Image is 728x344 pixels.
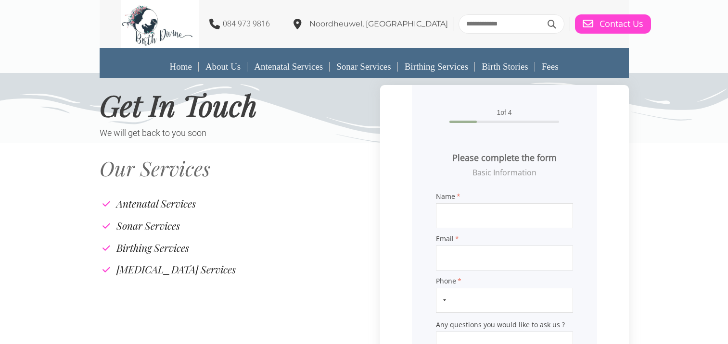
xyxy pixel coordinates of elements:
[100,128,206,138] span: We will get back to you soon
[116,198,196,209] h4: Antenatal Services
[436,169,573,176] h4: Basic Information
[436,203,573,228] input: Name
[575,14,651,34] a: Contact Us
[223,18,270,30] p: 084 973 9816
[436,278,573,284] span: Phone
[100,158,380,178] h2: Our Services
[436,321,573,328] span: Any questions you would like to ask us ?
[163,56,198,78] a: Home
[330,56,397,78] a: Sonar Services
[436,246,573,270] input: Email
[436,288,573,313] input: Phone
[247,56,330,78] a: Antenatal Services
[100,86,257,124] span: Get In Touch
[600,19,643,29] span: Contact Us
[398,56,475,78] a: Birthing Services
[116,264,236,274] h4: [MEDICAL_DATA] Services
[309,19,448,28] span: Noordheuwel, [GEOGRAPHIC_DATA]
[116,221,180,231] h4: Sonar Services
[475,56,535,78] a: Birth Stories
[436,235,573,242] span: Email
[436,109,573,116] span: of 4
[436,288,449,312] button: Selected country
[535,56,565,78] a: Fees
[436,193,573,200] span: Name
[436,152,573,164] h2: Please complete the form
[116,243,189,253] h4: Birthing Services
[199,56,247,78] a: About Us
[497,109,500,116] span: 1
